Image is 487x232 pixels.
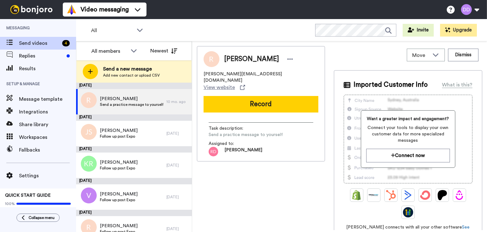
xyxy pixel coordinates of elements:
[204,96,318,113] button: Record
[100,166,138,171] span: Follow up post Expo
[19,95,76,103] span: Message template
[166,99,189,104] div: 10 mo. ago
[76,146,192,153] div: [DATE]
[100,134,138,139] span: Follow up post Expo
[100,96,163,102] span: [PERSON_NAME]
[403,24,434,37] button: Invite
[209,147,218,156] img: rd.png
[91,47,127,55] div: All members
[454,190,464,200] img: Drip
[81,156,97,172] img: kr.png
[403,190,413,200] img: ActiveCampaign
[5,201,15,206] span: 100%
[420,190,430,200] img: ConvertKit
[440,24,477,37] button: Upgrade
[100,127,138,134] span: [PERSON_NAME]
[5,193,51,198] span: QUICK START GUIDE
[209,140,253,147] span: Assigned to:
[209,132,283,138] span: Send a practice message to yourself
[166,163,189,168] div: [DATE]
[91,27,133,34] span: All
[366,116,450,122] span: Want a greater impact and engagement?
[204,84,245,91] a: View website
[19,121,76,128] span: Share library
[204,84,235,91] span: View website
[100,159,138,166] span: [PERSON_NAME]
[204,71,318,84] span: [PERSON_NAME][EMAIL_ADDRESS][DOMAIN_NAME]
[19,108,76,116] span: Integrations
[146,44,182,57] button: Newest
[204,51,219,67] img: Image of Rachel
[166,226,189,231] div: [DATE]
[76,210,192,216] div: [DATE]
[8,5,55,14] img: bj-logo-header-white.svg
[81,92,97,108] img: r.png
[16,214,60,222] button: Collapse menu
[448,49,478,61] button: Dismiss
[81,188,97,203] img: v.png
[224,54,279,64] span: [PERSON_NAME]
[166,131,189,136] div: [DATE]
[403,207,413,217] img: GoHighLevel
[352,190,362,200] img: Shopify
[19,172,76,180] span: Settings
[19,146,76,154] span: Fallbacks
[166,194,189,200] div: [DATE]
[442,81,472,89] div: What is this?
[81,124,97,140] img: js.png
[354,80,428,90] span: Imported Customer Info
[103,73,160,78] span: Add new contact or upload CSV
[386,190,396,200] img: Hubspot
[29,215,55,220] span: Collapse menu
[19,39,60,47] span: Send videos
[62,40,70,46] div: 4
[412,51,429,59] span: Move
[67,4,77,15] img: vm-color.svg
[437,190,447,200] img: Patreon
[19,52,64,60] span: Replies
[366,149,450,162] button: Connect now
[369,190,379,200] img: Ontraport
[76,83,192,89] div: [DATE]
[100,102,163,107] span: Send a practice message to yourself
[366,125,450,144] span: Connect your tools to display your own customer data for more specialized messages
[100,191,138,197] span: [PERSON_NAME]
[209,125,253,132] span: Task description :
[19,133,76,141] span: Workspaces
[76,114,192,121] div: [DATE]
[100,223,138,229] span: [PERSON_NAME]
[19,65,76,72] span: Results
[100,197,138,202] span: Follow up post Expo
[81,5,129,14] span: Video messaging
[224,147,262,156] span: [PERSON_NAME]
[103,65,160,73] span: Send a new message
[76,178,192,184] div: [DATE]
